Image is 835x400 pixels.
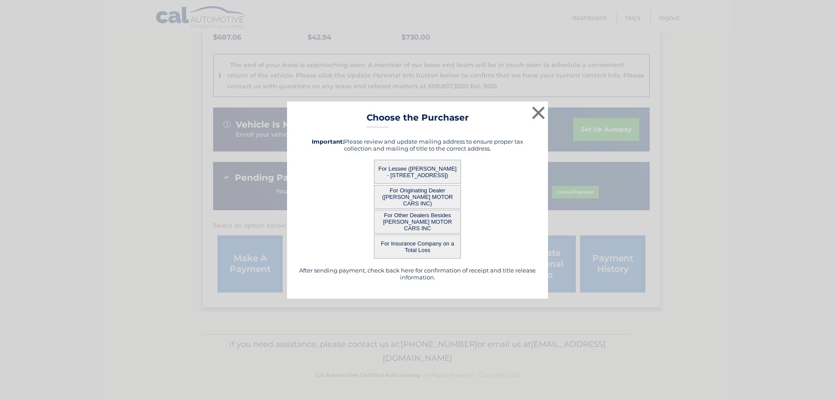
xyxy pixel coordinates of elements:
[530,104,547,121] button: ×
[312,138,344,145] strong: Important:
[374,160,461,184] button: For Lessee ([PERSON_NAME] - [STREET_ADDRESS])
[367,112,469,128] h3: Choose the Purchaser
[374,210,461,234] button: For Other Dealers Besides [PERSON_NAME] MOTOR CARS INC
[298,138,537,152] h5: Please review and update mailing address to ensure proper tax collection and mailing of title to ...
[374,185,461,209] button: For Originating Dealer ([PERSON_NAME] MOTOR CARS INC)
[374,235,461,259] button: For Insurance Company on a Total Loss
[298,267,537,281] h5: After sending payment, check back here for confirmation of receipt and title release information.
